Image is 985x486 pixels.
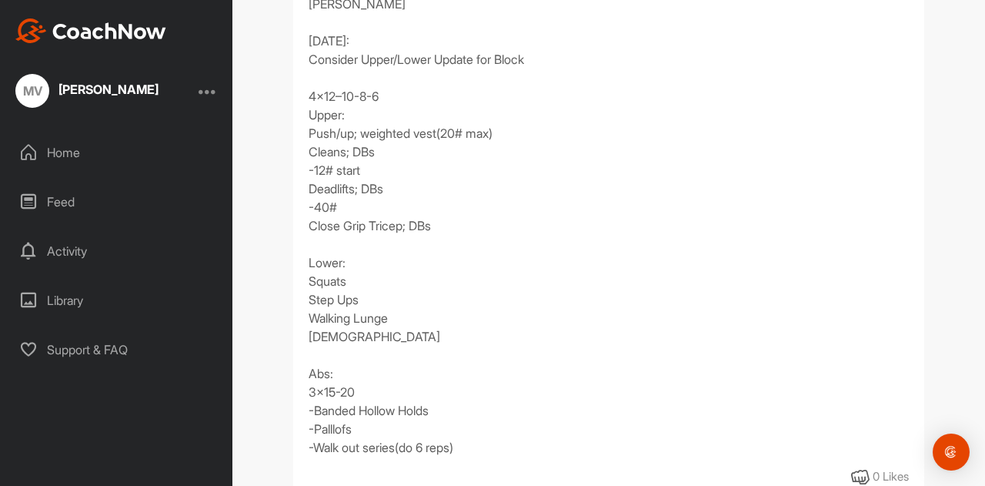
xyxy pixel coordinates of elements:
div: Library [8,281,225,320]
div: Support & FAQ [8,330,225,369]
div: [PERSON_NAME] [58,83,159,96]
div: MV [15,74,49,108]
div: 0 Likes [873,468,909,486]
div: Feed [8,183,225,221]
div: Activity [8,232,225,270]
div: Home [8,133,225,172]
div: Open Intercom Messenger [933,434,970,471]
img: CoachNow [15,18,166,43]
